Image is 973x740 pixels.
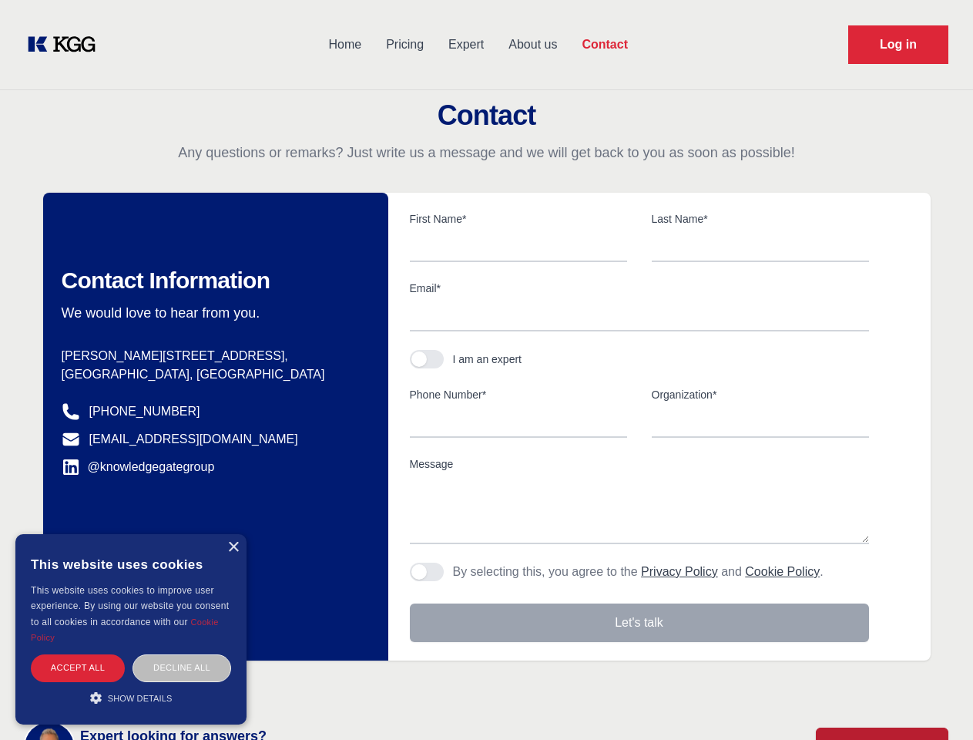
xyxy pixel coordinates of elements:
[133,654,231,681] div: Decline all
[18,143,955,162] p: Any questions or remarks? Just write us a message and we will get back to you as soon as possible!
[31,585,229,627] span: This website uses cookies to improve user experience. By using our website you consent to all coo...
[410,387,627,402] label: Phone Number*
[569,25,640,65] a: Contact
[453,563,824,581] p: By selecting this, you agree to the and .
[652,211,869,227] label: Last Name*
[652,387,869,402] label: Organization*
[18,100,955,131] h2: Contact
[31,617,219,642] a: Cookie Policy
[374,25,436,65] a: Pricing
[896,666,973,740] iframe: Chat Widget
[410,456,869,472] label: Message
[453,351,522,367] div: I am an expert
[641,565,718,578] a: Privacy Policy
[31,690,231,705] div: Show details
[25,32,108,57] a: KOL Knowledge Platform: Talk to Key External Experts (KEE)
[316,25,374,65] a: Home
[745,565,820,578] a: Cookie Policy
[410,281,869,296] label: Email*
[89,402,200,421] a: [PHONE_NUMBER]
[410,604,869,642] button: Let's talk
[89,430,298,449] a: [EMAIL_ADDRESS][DOMAIN_NAME]
[410,211,627,227] label: First Name*
[31,546,231,583] div: This website uses cookies
[496,25,569,65] a: About us
[227,542,239,553] div: Close
[62,304,364,322] p: We would love to hear from you.
[62,458,215,476] a: @knowledgegategroup
[848,25,948,64] a: Request Demo
[31,654,125,681] div: Accept all
[62,365,364,384] p: [GEOGRAPHIC_DATA], [GEOGRAPHIC_DATA]
[436,25,496,65] a: Expert
[62,347,364,365] p: [PERSON_NAME][STREET_ADDRESS],
[108,694,173,703] span: Show details
[62,267,364,294] h2: Contact Information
